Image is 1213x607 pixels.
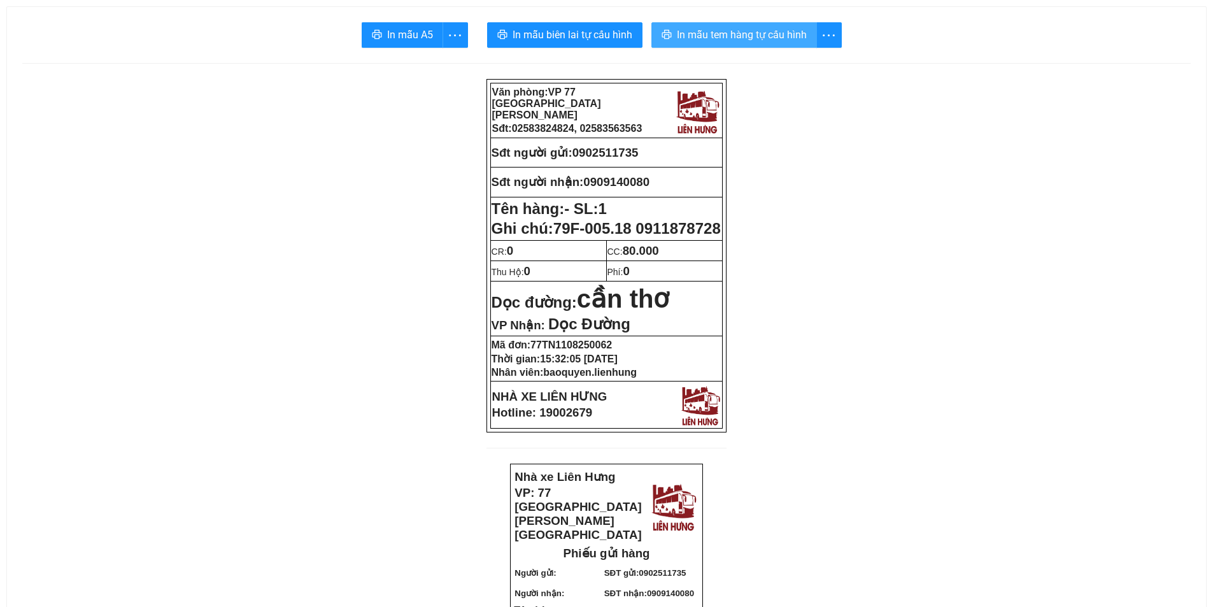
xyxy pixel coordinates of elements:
[514,486,641,541] strong: VP: 77 [GEOGRAPHIC_DATA][PERSON_NAME][GEOGRAPHIC_DATA]
[677,27,807,43] span: In mẫu tem hàng tự cấu hình
[623,244,659,257] span: 80.000
[513,27,632,43] span: In mẫu biên lai tự cấu hình
[524,264,530,278] span: 0
[662,29,672,41] span: printer
[492,200,607,217] strong: Tên hàng:
[543,367,637,378] span: baoquyen.lienhung
[648,480,699,532] img: logo
[487,22,642,48] button: printerIn mẫu biên lai tự cấu hình
[492,87,601,120] strong: Văn phòng:
[817,27,841,43] span: more
[564,200,607,217] span: - SL:
[492,294,669,311] strong: Dọc đường:
[443,27,467,43] span: more
[492,123,642,134] strong: Sđt:
[623,264,629,278] span: 0
[492,87,601,120] span: VP 77 [GEOGRAPHIC_DATA][PERSON_NAME]
[607,267,630,277] span: Phí:
[514,589,564,598] strong: Người nhận:
[507,244,513,257] span: 0
[492,246,514,257] span: CR:
[673,87,721,135] img: logo
[678,383,722,427] img: logo
[492,146,572,159] strong: Sđt người gửi:
[4,22,131,78] strong: VP: 77 [GEOGRAPHIC_DATA][PERSON_NAME][GEOGRAPHIC_DATA]
[387,27,433,43] span: In mẫu A5
[514,568,556,578] strong: Người gửi:
[604,589,694,598] strong: SĐT nhận:
[816,22,842,48] button: more
[443,22,468,48] button: more
[492,220,721,237] span: Ghi chú:
[514,470,615,483] strong: Nhà xe Liên Hưng
[564,546,650,560] strong: Phiếu gửi hàng
[362,22,443,48] button: printerIn mẫu A5
[492,353,618,364] strong: Thời gian:
[492,367,637,378] strong: Nhân viên:
[604,568,686,578] strong: SĐT gửi:
[553,220,721,237] span: 79F-005.18 0911878728
[492,175,584,189] strong: Sđt người nhận:
[492,339,613,350] strong: Mã đơn:
[639,568,686,578] span: 0902511735
[512,123,642,134] span: 02583824824, 02583563563
[4,6,105,20] strong: Nhà xe Liên Hưng
[530,339,612,350] span: 77TN1108250062
[577,285,669,313] span: cần thơ
[52,83,139,96] strong: Phiếu gửi hàng
[137,16,187,69] img: logo
[492,406,593,419] strong: Hotline: 19002679
[651,22,817,48] button: printerIn mẫu tem hàng tự cấu hình
[607,246,659,257] span: CC:
[497,29,507,41] span: printer
[572,146,639,159] span: 0902511735
[647,589,694,598] span: 0909140080
[492,318,545,332] span: VP Nhận:
[492,390,607,403] strong: NHÀ XE LIÊN HƯNG
[599,200,607,217] span: 1
[540,353,618,364] span: 15:32:05 [DATE]
[583,175,649,189] span: 0909140080
[492,267,530,277] span: Thu Hộ:
[548,315,630,332] span: Dọc Đường
[372,29,382,41] span: printer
